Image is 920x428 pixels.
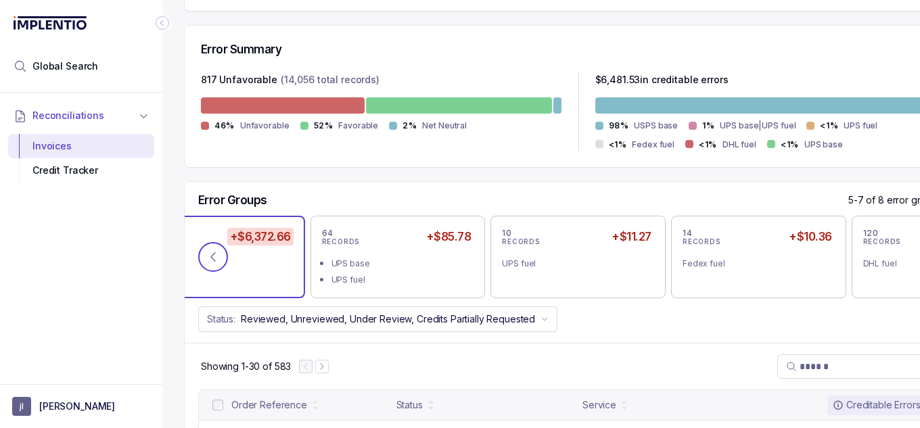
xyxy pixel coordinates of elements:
[214,120,235,131] p: 46%
[12,397,31,416] span: User initials
[609,120,629,131] p: 98%
[720,119,796,133] p: UPS base|UPS fuel
[595,73,729,89] p: $ 6,481.53 in creditable errors
[141,257,283,270] div: USPS base
[322,238,360,246] p: RECORDS
[241,312,535,326] p: Reviewed, Unreviewed, Under Review, Credits Partially Requested
[820,120,838,131] p: <1%
[32,109,104,122] span: Reconciliations
[609,228,653,245] h5: +$11.27
[422,119,467,133] p: Net Neutral
[423,228,474,245] h5: +$85.78
[683,238,720,246] p: RECORDS
[314,120,333,131] p: 52%
[19,158,143,183] div: Credit Tracker
[844,119,877,133] p: UPS fuel
[863,228,879,239] p: 120
[402,120,417,131] p: 2%
[198,306,557,332] button: Status:Reviewed, Unreviewed, Under Review, Credits Partially Requested
[338,119,378,133] p: Favorable
[331,257,473,270] div: UPS base
[322,228,333,239] p: 64
[281,73,379,89] p: (14,056 total records)
[154,15,170,31] div: Collapse Icon
[39,400,115,413] p: [PERSON_NAME]
[683,257,824,270] div: Fedex fuel
[32,60,98,73] span: Global Search
[396,398,423,412] div: Status
[231,398,307,412] div: Order Reference
[848,193,887,207] p: 5-7 of 8
[240,119,290,133] p: Unfavorable
[502,238,540,246] p: RECORDS
[19,134,143,158] div: Invoices
[212,400,223,410] input: checkbox-checkbox
[804,138,843,151] p: UPS base
[201,360,291,373] div: Remaining page entries
[863,238,901,246] p: RECORDS
[201,73,277,89] p: 817 Unfavorable
[609,139,627,150] p: <1%
[502,228,511,239] p: 10
[781,139,799,150] p: <1%
[502,257,643,270] div: UPS fuel
[198,193,267,208] h5: Error Groups
[315,360,329,373] button: Next Page
[786,228,834,245] h5: +$10.36
[582,398,616,412] div: Service
[201,42,281,57] h5: Error Summary
[683,228,692,239] p: 14
[227,228,294,245] h5: +$6,372.66
[8,101,154,130] button: Reconciliations
[722,138,756,151] p: DHL fuel
[201,360,291,373] p: Showing 1-30 of 583
[699,139,717,150] p: <1%
[331,273,473,287] div: UPS fuel
[634,119,678,133] p: USPS base
[8,131,154,186] div: Reconciliations
[632,138,674,151] p: Fedex fuel
[207,312,235,326] p: Status:
[12,397,150,416] button: User initials[PERSON_NAME]
[702,120,714,131] p: 1%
